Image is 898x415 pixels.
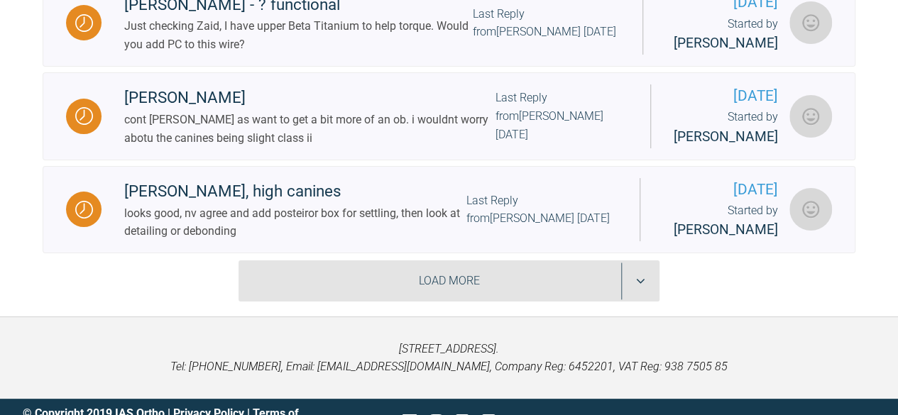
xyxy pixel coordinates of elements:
[75,14,93,32] img: Waiting
[674,128,778,145] span: [PERSON_NAME]
[124,85,495,111] div: [PERSON_NAME]
[75,201,93,218] img: Waiting
[124,111,495,147] div: cont [PERSON_NAME] as want to get a bit more of an ob. i wouldnt worry abotu the canines being sl...
[674,84,778,108] span: [DATE]
[23,340,875,376] p: [STREET_ADDRESS]. Tel: [PHONE_NUMBER], Email: [EMAIL_ADDRESS][DOMAIN_NAME], Company Reg: 6452201,...
[789,188,832,231] img: Eamon OReilly
[472,5,620,41] div: Last Reply from [PERSON_NAME] [DATE]
[789,95,832,138] img: Eamon OReilly
[124,17,472,53] div: Just checking Zaid, I have upper Beta Titanium to help torque. Would you add PC to this wire?
[674,35,778,51] span: [PERSON_NAME]
[124,179,466,204] div: [PERSON_NAME], high canines
[666,15,778,55] div: Started by
[789,1,832,44] img: Eamon OReilly
[674,221,778,238] span: [PERSON_NAME]
[663,178,778,201] span: [DATE]
[674,108,778,148] div: Started by
[43,72,855,160] a: Waiting[PERSON_NAME]cont [PERSON_NAME] as want to get a bit more of an ob. i wouldnt worry abotu ...
[466,192,617,228] div: Last Reply from [PERSON_NAME] [DATE]
[75,107,93,125] img: Waiting
[663,201,778,241] div: Started by
[495,89,628,143] div: Last Reply from [PERSON_NAME] [DATE]
[43,166,855,254] a: Waiting[PERSON_NAME], high canineslooks good, nv agree and add posteiror box for settling, then l...
[239,260,659,301] div: Load More
[124,204,466,240] div: looks good, nv agree and add posteiror box for settling, then look at detailing or debonding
